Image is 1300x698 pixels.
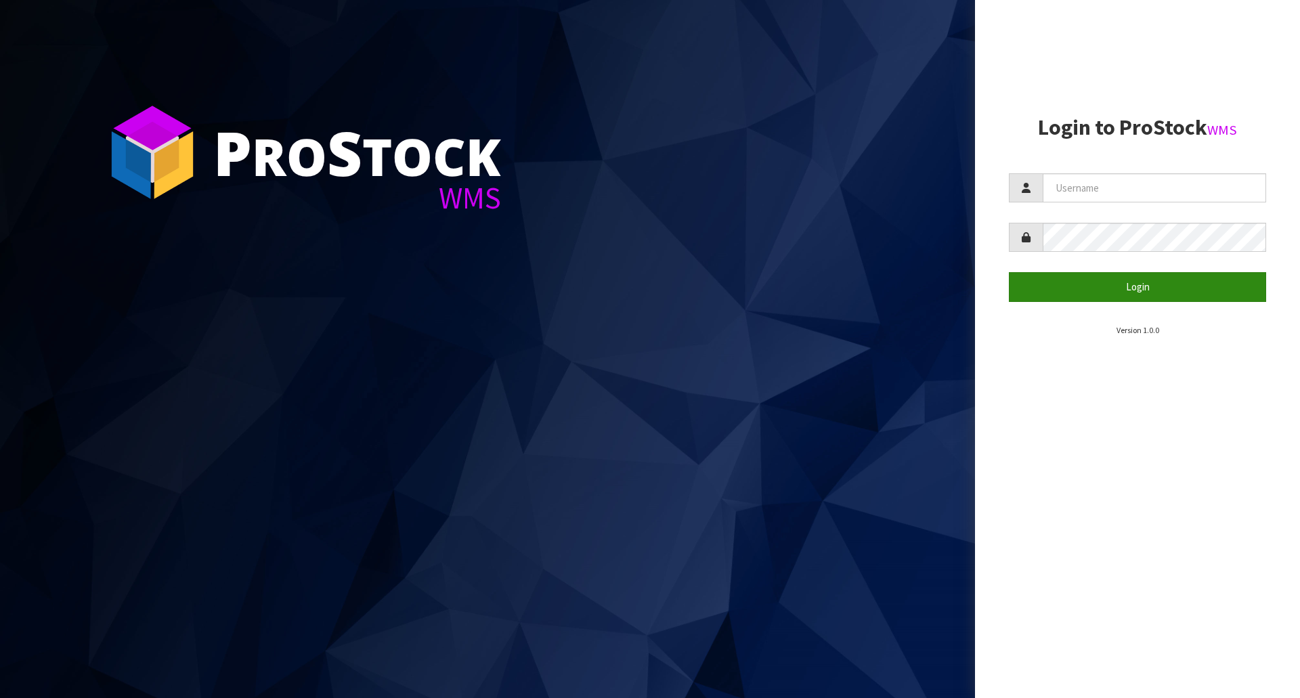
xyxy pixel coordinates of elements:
[213,111,252,194] span: P
[213,122,501,183] div: ro tock
[1043,173,1266,202] input: Username
[213,183,501,213] div: WMS
[1009,116,1266,139] h2: Login to ProStock
[1207,121,1237,139] small: WMS
[102,102,203,203] img: ProStock Cube
[327,111,362,194] span: S
[1117,325,1159,335] small: Version 1.0.0
[1009,272,1266,301] button: Login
